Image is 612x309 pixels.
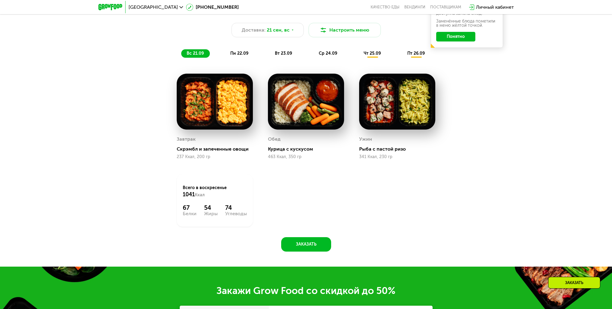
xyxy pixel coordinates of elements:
[183,204,197,211] div: 67
[242,26,266,34] span: Доставка:
[195,192,205,197] span: Ккал
[225,211,247,216] div: Углеводы
[436,32,475,41] button: Понятно
[359,154,435,159] div: 341 Ккал, 230 гр
[548,277,600,289] div: Заказать
[177,154,253,159] div: 237 Ккал, 200 гр
[225,204,247,211] div: 74
[177,146,258,152] div: Скрэмбл и запеченные овощи
[230,51,248,56] span: пн 22.09
[267,26,290,34] span: 21 сен, вс
[430,5,461,10] div: поставщикам
[204,204,218,211] div: 54
[309,23,381,37] button: Настроить меню
[476,4,514,11] div: Личный кабинет
[371,5,399,10] a: Качество еды
[268,135,281,144] div: Обед
[359,146,440,152] div: Рыба с пастой ризо
[319,51,337,56] span: ср 24.09
[129,5,178,10] span: [GEOGRAPHIC_DATA]
[436,19,498,28] div: Заменённые блюда пометили в меню жёлтой точкой.
[268,154,344,159] div: 463 Ккал, 350 гр
[177,135,196,144] div: Завтрак
[186,4,239,11] a: [PHONE_NUMBER]
[359,135,372,144] div: Ужин
[275,51,292,56] span: вт 23.09
[364,51,381,56] span: чт 25.09
[183,185,247,198] div: Всего в воскресенье
[436,7,498,16] div: В даты, выделенные желтым, доступна замена блюд.
[404,5,425,10] a: Вендинги
[183,211,197,216] div: Белки
[268,146,349,152] div: Курица с кускусом
[281,237,331,252] button: Заказать
[187,51,204,56] span: вс 21.09
[204,211,218,216] div: Жиры
[183,191,195,198] span: 1041
[407,51,425,56] span: пт 26.09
